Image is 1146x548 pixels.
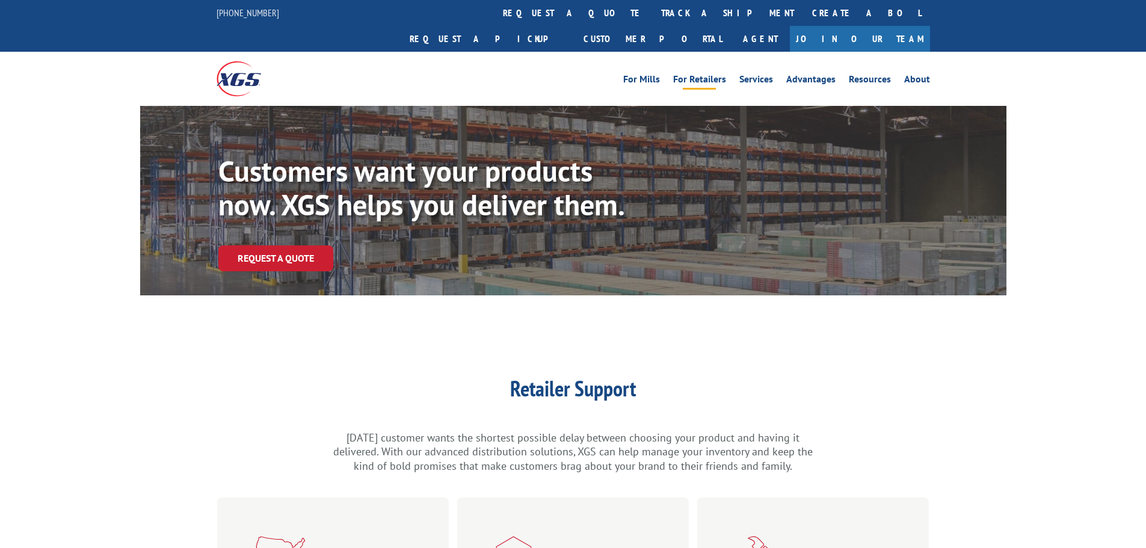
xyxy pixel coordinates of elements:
a: [PHONE_NUMBER] [217,7,279,19]
p: [DATE] customer wants the shortest possible delay between choosing your product and having it del... [333,431,814,473]
a: For Mills [623,75,660,88]
a: Resources [849,75,891,88]
p: Customers want your products now. XGS helps you deliver them. [218,154,650,221]
a: Customer Portal [575,26,731,52]
a: Join Our Team [790,26,930,52]
a: About [904,75,930,88]
a: Agent [731,26,790,52]
a: Request a pickup [401,26,575,52]
a: For Retailers [673,75,726,88]
a: Services [739,75,773,88]
a: Request a Quote [218,245,333,271]
a: Advantages [786,75,836,88]
h1: Retailer Support [333,378,814,405]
